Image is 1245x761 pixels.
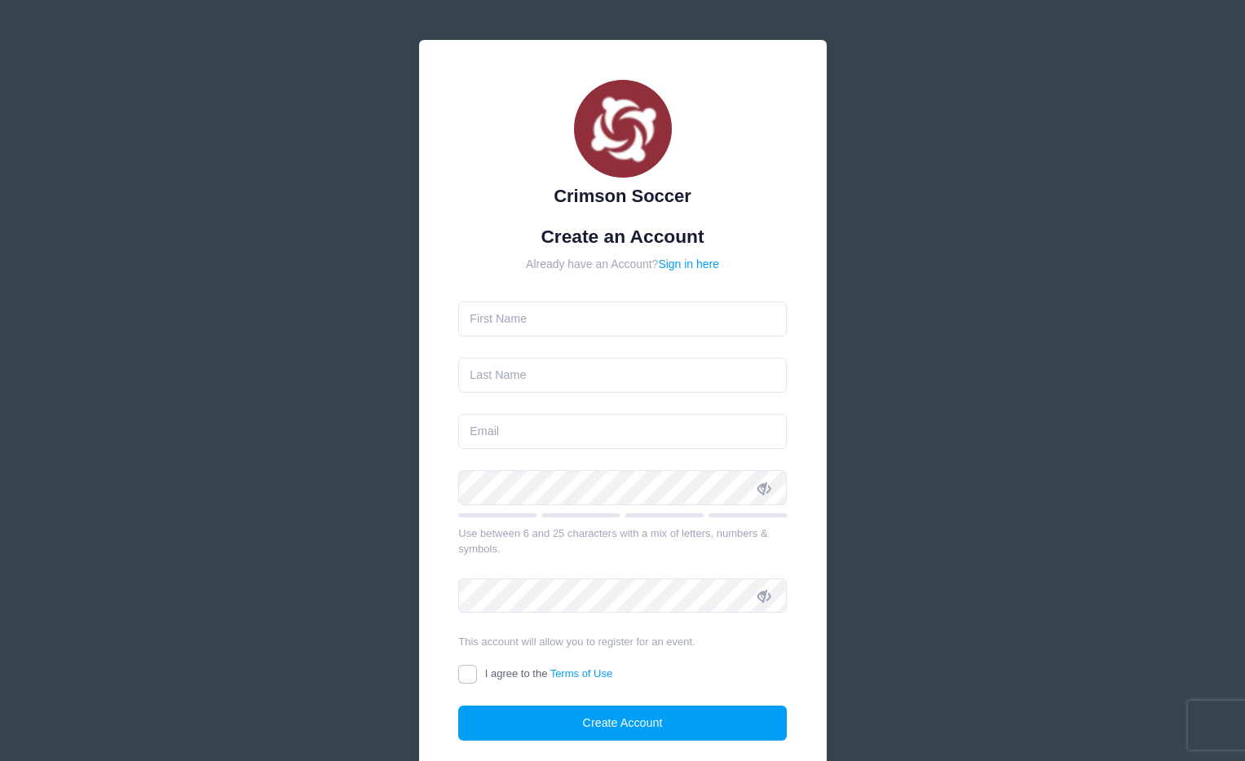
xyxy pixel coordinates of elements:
[458,665,477,684] input: I agree to theTerms of Use
[458,634,787,650] div: This account will allow you to register for an event.
[658,257,719,271] a: Sign in here
[458,226,787,248] h1: Create an Account
[458,414,787,449] input: Email
[458,526,787,557] div: Use between 6 and 25 characters with a mix of letters, numbers & symbols.
[458,183,787,209] div: Crimson Soccer
[574,80,672,178] img: Crimson Soccer
[458,706,787,741] button: Create Account
[458,358,787,393] input: Last Name
[485,667,612,680] span: I agree to the
[458,301,787,337] input: First Name
[550,667,613,680] a: Terms of Use
[458,256,787,273] div: Already have an Account?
